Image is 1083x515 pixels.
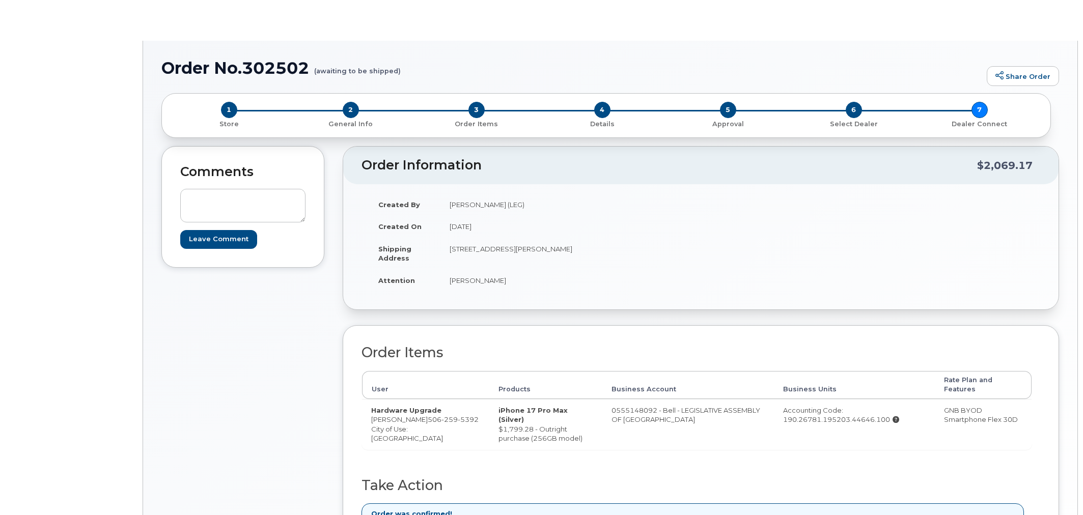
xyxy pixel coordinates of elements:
[458,415,479,423] span: 5392
[669,120,787,129] p: Approval
[441,415,458,423] span: 259
[602,371,774,399] th: Business Account
[602,399,774,449] td: 0555148092 - Bell - LEGISLATIVE ASSEMBLY OF [GEOGRAPHIC_DATA]
[440,269,693,292] td: [PERSON_NAME]
[935,399,1032,449] td: GNB BYOD Smartphone Flex 30D
[774,371,935,399] th: Business Units
[428,415,479,423] span: 506
[977,156,1033,175] div: $2,069.17
[174,120,284,129] p: Store
[288,118,413,129] a: 2 General Info
[498,406,568,424] strong: iPhone 17 Pro Max (Silver)
[362,371,489,399] th: User
[314,59,401,75] small: (awaiting to be shipped)
[378,222,422,231] strong: Created On
[161,59,982,77] h1: Order No.302502
[378,245,411,263] strong: Shipping Address
[371,406,441,414] strong: Hardware Upgrade
[665,118,791,129] a: 5 Approval
[795,120,912,129] p: Select Dealer
[468,102,485,118] span: 3
[783,406,926,424] div: Accounting Code: 190.26781.195203.44646.100
[489,399,603,449] td: $1,799.28 - Outright purchase (256GB model)
[221,102,237,118] span: 1
[362,399,489,449] td: [PERSON_NAME] City of Use: [GEOGRAPHIC_DATA]
[378,276,415,284] strong: Attention
[440,215,693,238] td: [DATE]
[987,66,1059,87] a: Share Order
[594,102,610,118] span: 4
[343,102,359,118] span: 2
[292,120,409,129] p: General Info
[180,165,306,179] h2: Comments
[539,118,665,129] a: 4 Details
[720,102,736,118] span: 5
[489,371,603,399] th: Products
[543,120,661,129] p: Details
[180,230,257,249] input: Leave Comment
[362,158,977,173] h2: Order Information
[170,118,288,129] a: 1 Store
[440,193,693,216] td: [PERSON_NAME] (LEG)
[440,238,693,269] td: [STREET_ADDRESS][PERSON_NAME]
[362,478,1032,493] h2: Take Action
[378,201,420,209] strong: Created By
[791,118,917,129] a: 6 Select Dealer
[935,371,1032,399] th: Rate Plan and Features
[846,102,862,118] span: 6
[362,345,1032,360] h2: Order Items
[418,120,535,129] p: Order Items
[413,118,539,129] a: 3 Order Items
